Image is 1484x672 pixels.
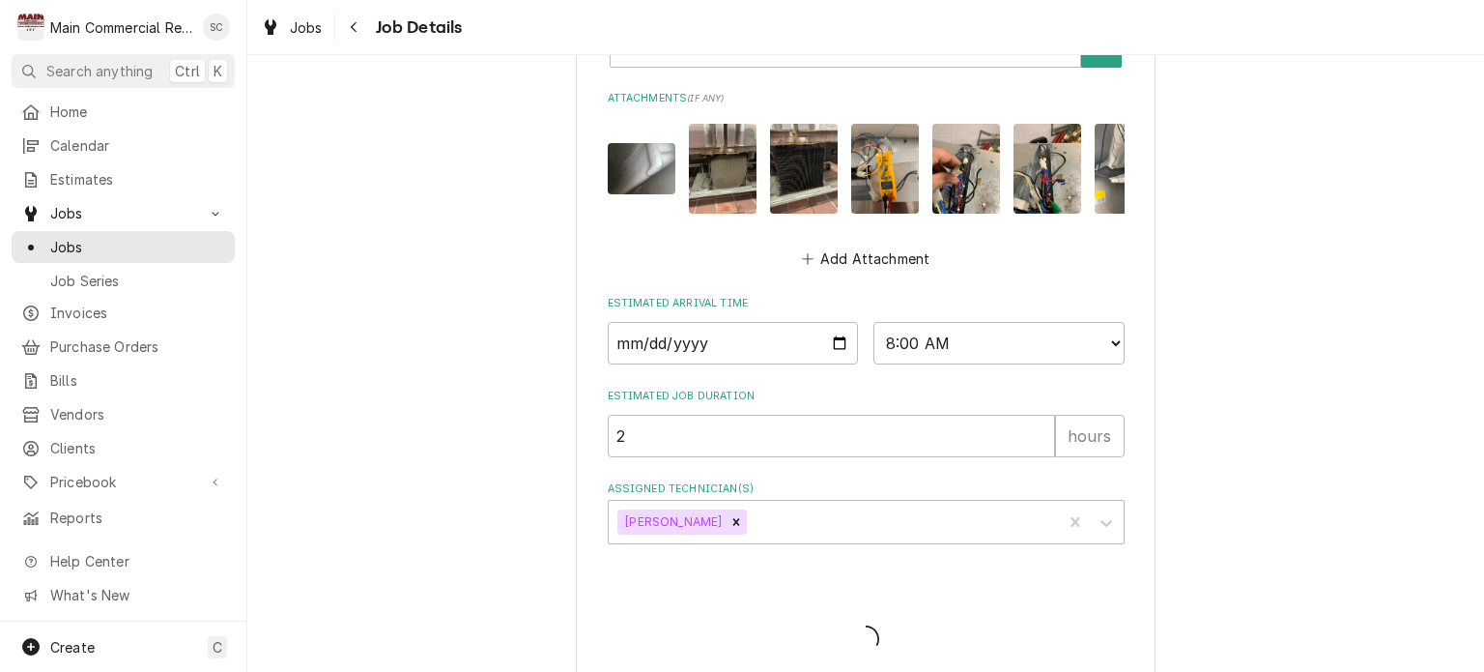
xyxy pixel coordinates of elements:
div: SC [203,14,230,41]
div: Attachments [608,91,1125,272]
img: jbobku9QlkxUQzMYcjLA [770,124,838,214]
div: Main Commercial Refrigeration Service's Avatar [17,14,44,41]
a: Home [12,96,235,128]
div: Remove Dorian Wertz [726,510,747,535]
span: Vendors [50,404,225,424]
span: Jobs [50,203,196,223]
a: Invoices [12,297,235,329]
a: Jobs [12,231,235,263]
a: Vendors [12,398,235,430]
label: Estimated Job Duration [608,389,1125,404]
span: C [213,637,222,657]
img: Mfkj48bQdKsN9dRvAU1K [1013,124,1081,214]
span: K [214,61,222,81]
span: Bills [50,370,225,391]
span: Ctrl [175,61,200,81]
a: Go to What's New [12,579,235,611]
a: Go to Pricebook [12,466,235,498]
a: Calendar [12,130,235,161]
div: Estimated Arrival Time [608,296,1125,365]
span: Loading... [852,619,879,659]
span: Invoices [50,303,225,323]
span: Create [50,639,95,656]
span: Estimates [50,169,225,190]
label: Attachments [608,91,1125,106]
span: Calendar [50,135,225,156]
select: Time Select [873,322,1125,365]
label: Estimated Arrival Time [608,296,1125,311]
img: 39UsHxJfRWagfbMSgtXh [932,124,1000,214]
a: Go to Help Center [12,545,235,577]
span: Pricebook [50,472,196,492]
a: Jobs [253,12,330,44]
span: Job Details [370,15,463,41]
span: Jobs [50,237,225,257]
img: kMmYGO3DS6gt2itqcjT3 [1095,124,1162,214]
span: Search anything [46,61,153,81]
span: Job Series [50,271,225,291]
img: AJOHoC3JR4kUEbGq7b1Q [689,124,756,214]
a: Reports [12,502,235,534]
span: Jobs [290,17,323,38]
div: Estimated Job Duration [608,389,1125,457]
button: Navigate back [339,12,370,43]
span: Help Center [50,551,223,571]
button: Add Attachment [798,245,933,272]
span: Purchase Orders [50,336,225,357]
div: M [17,14,44,41]
img: KaWrwZfcTDyAIiWVVgX9 [851,124,919,214]
a: Job Series [12,265,235,297]
label: Assigned Technician(s) [608,482,1125,497]
div: Main Commercial Refrigeration Service [50,17,192,38]
button: Search anythingCtrlK [12,54,235,88]
a: Clients [12,432,235,464]
a: Bills [12,365,235,396]
div: [PERSON_NAME] [617,510,726,535]
img: wcSVijIKTpSJZ27PoVKZ [608,143,675,194]
span: ( if any ) [687,93,724,103]
input: Date [608,322,859,365]
a: Purchase Orders [12,331,235,363]
div: Assigned Technician(s) [608,482,1125,544]
span: Home [50,102,225,122]
div: hours [1055,415,1125,457]
span: What's New [50,585,223,605]
span: Clients [50,438,225,458]
span: Reports [50,508,225,528]
div: Sharon Campbell's Avatar [203,14,230,41]
a: Go to Jobs [12,197,235,229]
a: Estimates [12,163,235,195]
